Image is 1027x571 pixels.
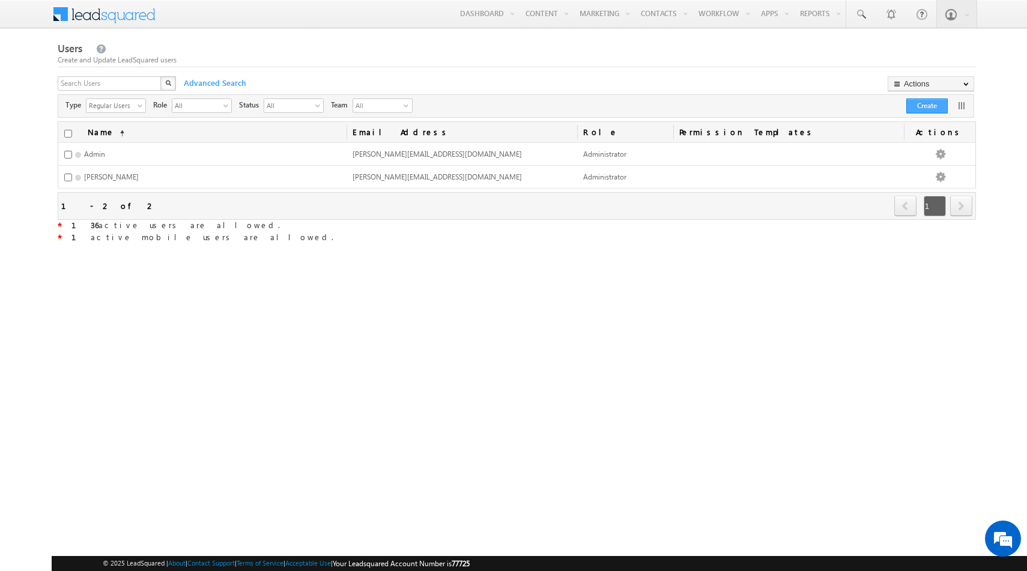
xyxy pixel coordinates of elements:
[71,220,98,230] strong: 136
[58,41,82,55] span: Users
[888,76,974,91] button: Actions
[103,558,470,569] span: © 2025 LeadSquared | | | | |
[16,111,219,360] textarea: Type your message and hit 'Enter'
[138,102,147,109] span: select
[315,102,325,109] span: select
[86,99,136,111] span: Regular Users
[924,196,946,216] span: 1
[353,99,401,112] span: All
[347,122,577,142] a: Email Address
[20,63,50,79] img: d_60004797649_company_0_60004797649
[583,172,626,181] span: Administrator
[452,559,470,568] span: 77725
[894,196,916,216] span: prev
[950,197,972,216] a: next
[115,128,124,138] span: (sorted ascending)
[906,98,948,113] button: Create
[58,55,976,65] div: Create and Update LeadSquared users
[197,6,226,35] div: Minimize live chat window
[58,76,162,91] input: Search Users
[237,559,283,567] a: Terms of Service
[178,77,250,88] span: Advanced Search
[285,559,331,567] a: Acceptable Use
[333,559,470,568] span: Your Leadsquared Account Number is
[71,232,333,242] span: active mobile users are allowed.
[577,122,673,142] a: Role
[187,559,235,567] a: Contact Support
[71,220,280,230] span: active users are allowed.
[65,100,86,110] span: Type
[71,232,91,242] strong: 1
[264,99,314,111] span: All
[168,559,186,567] a: About
[353,172,522,181] span: [PERSON_NAME][EMAIL_ADDRESS][DOMAIN_NAME]
[172,99,222,111] span: All
[82,122,130,142] a: Name
[583,150,626,159] span: Administrator
[84,172,139,181] span: [PERSON_NAME]
[153,100,172,110] span: Role
[353,150,522,159] span: [PERSON_NAME][EMAIL_ADDRESS][DOMAIN_NAME]
[223,102,233,109] span: select
[163,370,218,386] em: Start Chat
[84,150,105,159] span: Admin
[165,80,171,86] img: Search
[61,199,156,213] div: 1 - 2 of 2
[950,196,972,216] span: next
[62,63,202,79] div: Chat with us now
[239,100,264,110] span: Status
[673,122,904,142] span: Permission Templates
[331,100,353,110] span: Team
[904,122,975,142] span: Actions
[894,197,917,216] a: prev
